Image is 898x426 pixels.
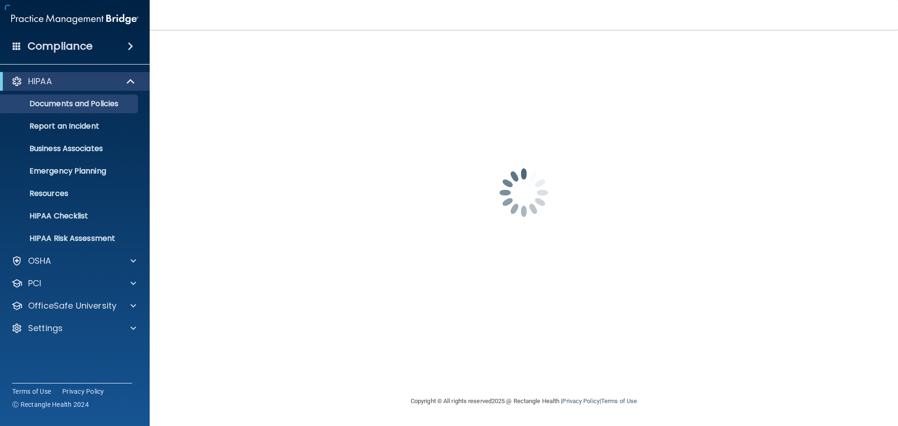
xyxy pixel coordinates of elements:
p: Resources [6,189,134,198]
p: Emergency Planning [6,166,134,176]
div: Copyright © All rights reserved 2025 @ Rectangle Health | | [353,386,695,416]
p: Settings [28,323,63,334]
p: Business Associates [6,144,134,153]
p: PCI [28,278,41,289]
a: OfficeSafe University [11,300,136,311]
p: Report an Incident [6,122,134,131]
a: PCI [11,278,136,289]
a: Terms of Use [601,397,637,404]
p: OSHA [28,255,51,267]
p: HIPAA Risk Assessment [6,234,134,243]
a: HIPAA [11,76,136,87]
a: Privacy Policy [562,397,599,404]
a: Privacy Policy [62,387,104,396]
a: OSHA [11,255,136,267]
img: PMB logo [11,10,138,29]
p: Documents and Policies [6,99,134,108]
a: Settings [11,323,136,334]
p: HIPAA Checklist [6,211,134,221]
a: Terms of Use [12,387,51,396]
p: HIPAA [28,76,52,87]
h4: Compliance [28,40,93,53]
p: OfficeSafe University [28,300,116,311]
img: spinner.e123f6fc.gif [477,146,571,239]
span: Ⓒ Rectangle Health 2024 [12,400,89,409]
